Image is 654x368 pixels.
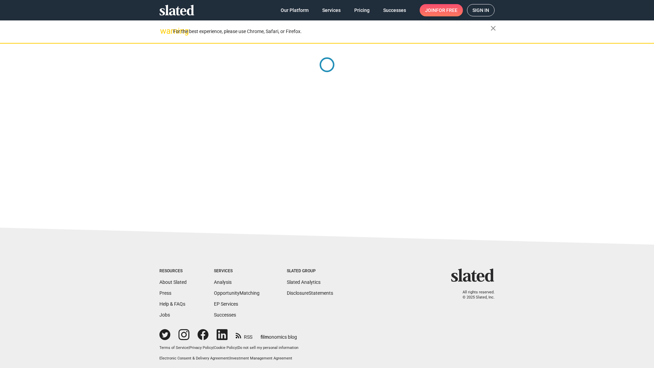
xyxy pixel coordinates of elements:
[159,312,170,318] a: Jobs
[160,27,168,35] mat-icon: warning
[281,4,309,16] span: Our Platform
[214,290,260,296] a: OpportunityMatching
[317,4,346,16] a: Services
[287,290,333,296] a: DisclosureStatements
[472,4,489,16] span: Sign in
[322,4,341,16] span: Services
[489,24,497,32] mat-icon: close
[188,346,189,350] span: |
[436,4,457,16] span: for free
[159,290,171,296] a: Press
[159,346,188,350] a: Terms of Service
[214,269,260,274] div: Services
[237,346,238,350] span: |
[229,356,230,361] span: |
[378,4,411,16] a: Successes
[230,356,292,361] a: Investment Management Agreement
[213,346,214,350] span: |
[261,328,297,340] a: filmonomics blog
[425,4,457,16] span: Join
[214,279,232,285] a: Analysis
[287,279,321,285] a: Slated Analytics
[173,27,490,36] div: For the best experience, please use Chrome, Safari, or Firefox.
[287,269,333,274] div: Slated Group
[467,4,495,16] a: Sign in
[349,4,375,16] a: Pricing
[275,4,314,16] a: Our Platform
[238,346,298,351] button: Do not sell my personal information
[159,279,187,285] a: About Slated
[420,4,463,16] a: Joinfor free
[383,4,406,16] span: Successes
[236,330,252,340] a: RSS
[159,269,187,274] div: Resources
[159,301,185,307] a: Help & FAQs
[159,356,229,361] a: Electronic Consent & Delivery Agreement
[354,4,370,16] span: Pricing
[214,301,238,307] a: EP Services
[261,334,269,340] span: film
[189,346,213,350] a: Privacy Policy
[214,346,237,350] a: Cookie Policy
[214,312,236,318] a: Successes
[455,290,495,300] p: All rights reserved. © 2025 Slated, Inc.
